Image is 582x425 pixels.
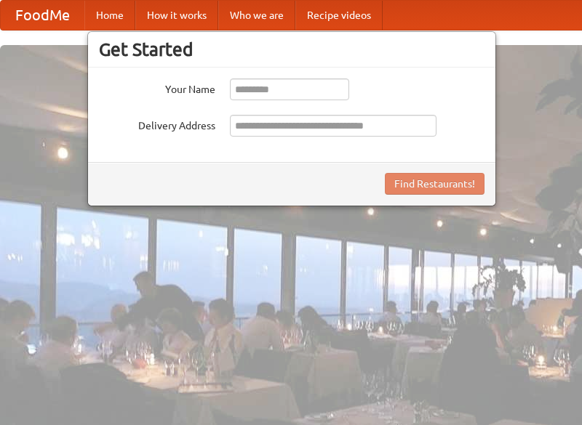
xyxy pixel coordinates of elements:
label: Delivery Address [99,115,215,133]
a: Who we are [218,1,295,30]
button: Find Restaurants! [385,173,485,195]
label: Your Name [99,78,215,97]
a: FoodMe [1,1,84,30]
a: Home [84,1,135,30]
a: Recipe videos [295,1,383,30]
a: How it works [135,1,218,30]
h3: Get Started [99,39,485,60]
